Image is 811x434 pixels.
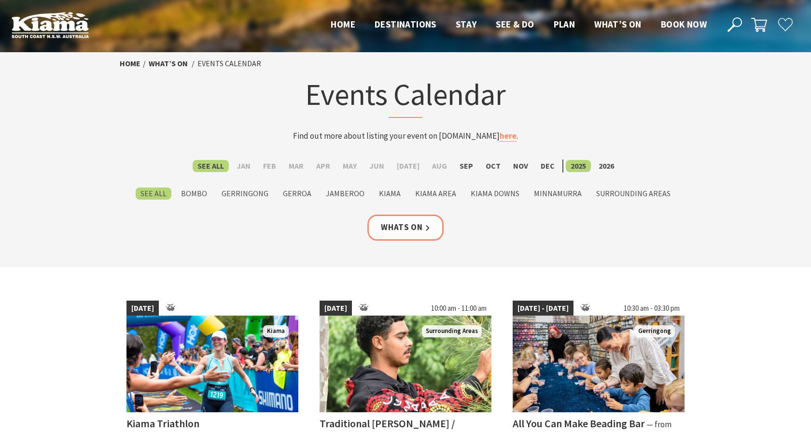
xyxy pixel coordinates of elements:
[566,160,591,172] label: 2025
[375,18,436,30] span: Destinations
[536,160,559,172] label: Dec
[193,160,229,172] label: See All
[594,18,642,30] span: What’s On
[321,17,716,33] nav: Main Menu
[513,417,645,430] h4: All You Can Make Beading Bar
[176,188,212,200] label: Bombo
[258,160,281,172] label: Feb
[263,325,289,337] span: Kiama
[661,18,707,30] span: Book now
[216,75,595,118] h1: Events Calendar
[321,188,369,200] label: Jamberoo
[422,325,482,337] span: Surrounding Areas
[619,301,685,316] span: 10:30 am - 03:30 pm
[126,417,199,430] h4: Kiama Triathlon
[410,188,461,200] label: Kiama Area
[232,160,255,172] label: Jan
[427,160,452,172] label: Aug
[217,188,273,200] label: Gerringong
[392,160,424,172] label: [DATE]
[508,160,533,172] label: Nov
[634,325,675,337] span: Gerringong
[496,18,534,30] span: See & Do
[149,58,188,69] a: What’s On
[500,130,517,142] a: here
[554,18,575,30] span: Plan
[311,160,335,172] label: Apr
[320,301,352,316] span: [DATE]
[12,12,89,38] img: Kiama Logo
[455,160,478,172] label: Sep
[374,188,405,200] label: Kiama
[284,160,308,172] label: Mar
[338,160,362,172] label: May
[466,188,524,200] label: Kiama Downs
[331,18,355,30] span: Home
[426,301,491,316] span: 10:00 am - 11:00 am
[367,215,444,240] a: Whats On
[513,316,685,412] img: groups family kids adults can all bead at our workshops
[364,160,389,172] label: Jun
[197,58,261,70] li: Events Calendar
[513,301,573,316] span: [DATE] - [DATE]
[120,58,140,69] a: Home
[591,188,675,200] label: Surrounding Areas
[216,130,595,143] p: Find out more about listing your event on [DOMAIN_NAME] .
[594,160,619,172] label: 2026
[136,188,171,200] label: See All
[529,188,587,200] label: Minnamurra
[481,160,505,172] label: Oct
[126,301,159,316] span: [DATE]
[126,316,298,412] img: kiamatriathlon
[456,18,477,30] span: Stay
[278,188,316,200] label: Gerroa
